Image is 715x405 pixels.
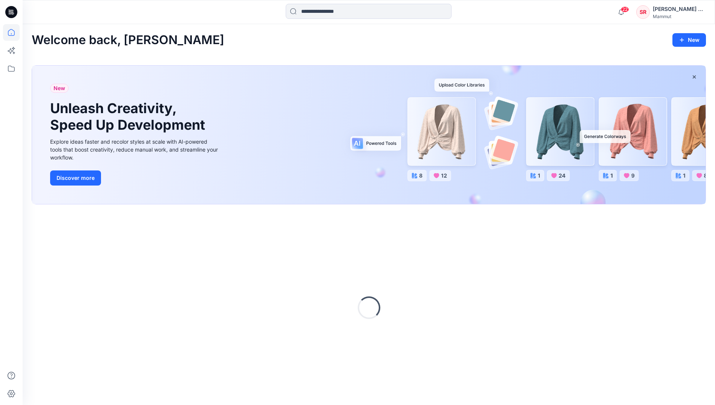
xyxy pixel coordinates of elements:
[32,33,224,47] h2: Welcome back, [PERSON_NAME]
[50,138,220,161] div: Explore ideas faster and recolor styles at scale with AI-powered tools that boost creativity, red...
[636,5,650,19] div: SR
[50,170,101,186] button: Discover more
[50,100,208,133] h1: Unleash Creativity, Speed Up Development
[621,6,629,12] span: 22
[672,33,706,47] button: New
[54,84,65,93] span: New
[653,5,706,14] div: [PERSON_NAME] Ripegutu
[50,170,220,186] a: Discover more
[653,14,706,19] div: Mammut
